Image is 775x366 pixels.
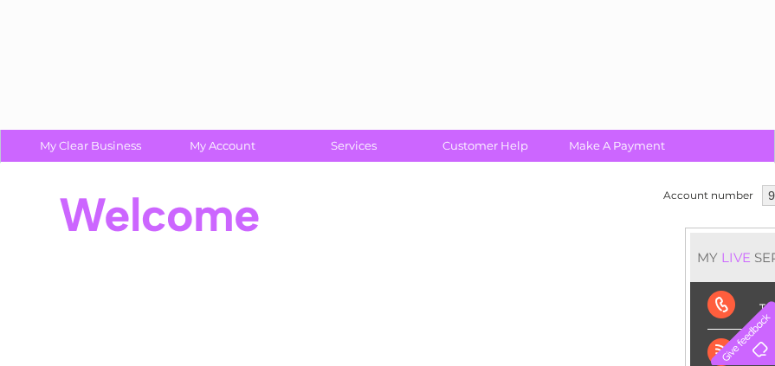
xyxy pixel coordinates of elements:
div: LIVE [718,249,754,266]
a: Make A Payment [546,130,688,162]
a: Customer Help [414,130,557,162]
a: Services [282,130,425,162]
td: Account number [659,181,758,210]
a: My Account [151,130,294,162]
a: My Clear Business [19,130,162,162]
